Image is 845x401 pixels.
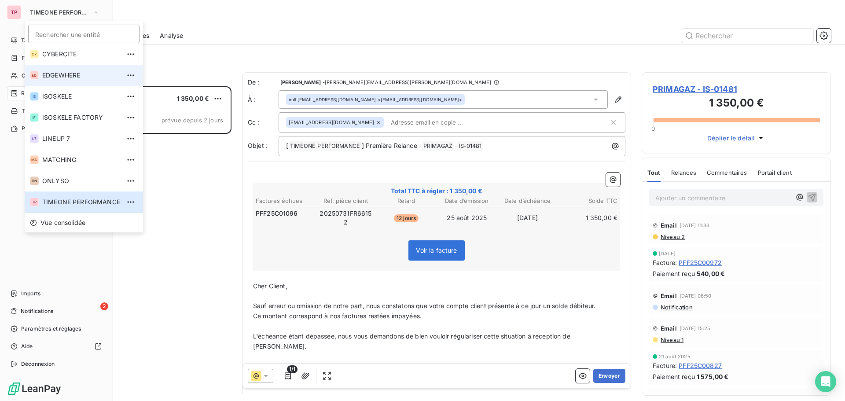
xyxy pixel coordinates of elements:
[316,196,376,206] th: Réf. pièce client
[22,72,39,80] span: Clients
[21,290,40,298] span: Imports
[707,169,747,176] span: Commentaires
[558,196,618,206] th: Solde TTC
[30,9,89,16] span: TIMEONE PERFORMANCE
[647,169,661,176] span: Tout
[256,209,298,218] span: PFF25C01096
[422,141,454,151] span: PRIMAGAZ
[394,214,419,222] span: 12 jours
[289,120,374,125] span: [EMAIL_ADDRESS][DOMAIN_NAME]
[815,371,836,392] div: Open Intercom Messenger
[30,50,39,59] div: CY
[454,142,457,149] span: -
[660,336,683,343] span: Niveau 1
[679,361,722,370] span: PFF25C00827
[697,269,725,278] span: 540,00 €
[680,293,712,298] span: [DATE] 08:50
[21,325,81,333] span: Paramètres et réglages
[653,361,677,370] span: Facture :
[661,222,677,229] span: Email
[30,134,39,143] div: L7
[651,125,655,132] span: 0
[680,223,710,228] span: [DATE] 11:33
[280,80,321,85] span: [PERSON_NAME]
[498,209,558,227] td: [DATE]
[248,118,279,127] label: Cc :
[416,246,457,254] span: Voir la facture
[42,71,120,80] span: EDGEWHERE
[254,187,619,195] span: Total TTC à régler : 1 350,00 €
[40,218,85,227] span: Vue consolidée
[21,89,44,97] span: Relances
[653,269,695,278] span: Paiement reçu
[42,134,120,143] span: LINEUP 7
[681,29,813,43] input: Rechercher
[42,92,120,101] span: ISOSKELE
[457,141,483,151] span: IS-01481
[160,31,183,40] span: Analyse
[30,155,39,164] div: MA
[177,95,209,102] span: 1 350,00 €
[30,92,39,101] div: IS
[100,302,108,310] span: 2
[679,258,722,267] span: PFF25C00972
[42,50,120,59] span: CYBERCITE
[21,342,33,350] span: Aide
[289,96,462,103] div: <[EMAIL_ADDRESS][DOMAIN_NAME]>
[661,325,677,332] span: Email
[30,198,39,206] div: TP
[21,37,62,44] span: Tableau de bord
[248,78,279,87] span: De :
[498,196,558,206] th: Date d’échéance
[659,354,691,359] span: 21 août 2025
[22,125,48,132] span: Paiements
[42,86,231,401] div: grid
[289,96,376,103] span: null [EMAIL_ADDRESS][DOMAIN_NAME]
[162,117,223,124] span: prévue depuis 2 jours
[286,142,288,149] span: [
[21,307,53,315] span: Notifications
[7,5,21,19] div: TP
[255,196,315,206] th: Factures échues
[376,196,436,206] th: Retard
[30,71,39,80] div: ED
[316,209,376,227] td: 20250731FR66152
[30,113,39,122] div: IF
[42,155,120,164] span: MATCHING
[248,142,268,149] span: Objet :
[653,372,695,381] span: Paiement reçu
[253,282,287,290] span: Cher Client,
[593,369,625,383] button: Envoyer
[697,372,729,381] span: 1 575,00 €
[7,339,105,353] a: Aide
[660,304,693,311] span: Notification
[7,382,62,396] img: Logo LeanPay
[21,360,55,368] span: Déconnexion
[30,177,39,185] div: ON
[387,116,489,129] input: Adresse email en copie ...
[28,25,140,43] input: placeholder
[42,177,120,185] span: ONLYSO
[671,169,696,176] span: Relances
[705,133,768,143] button: Déplier le détail
[659,251,676,256] span: [DATE]
[661,292,677,299] span: Email
[680,326,711,331] span: [DATE] 15:25
[253,363,612,380] span: Dans le cas où votre règlement aurait été adressé entre temps, nous vous [MEDICAL_DATA] de ne pas...
[248,95,279,104] label: À :
[660,233,685,240] span: Niveau 2
[653,258,677,267] span: Facture :
[758,169,792,176] span: Portail client
[42,113,120,122] span: ISOSKELE FACTORY
[437,196,497,206] th: Date d’émission
[437,209,497,227] td: 25 août 2025
[22,107,40,115] span: Tâches
[253,312,422,320] span: Ce montant correspond à nos factures restées impayées.
[287,365,298,373] span: 1/1
[653,95,820,113] h3: 1 350,00 €
[42,198,120,206] span: TIMEONE PERFORMANCE
[22,54,44,62] span: Factures
[362,142,422,149] span: ] Première Relance -
[558,209,618,227] td: 1 350,00 €
[653,83,820,95] span: PRIMAGAZ - IS-01481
